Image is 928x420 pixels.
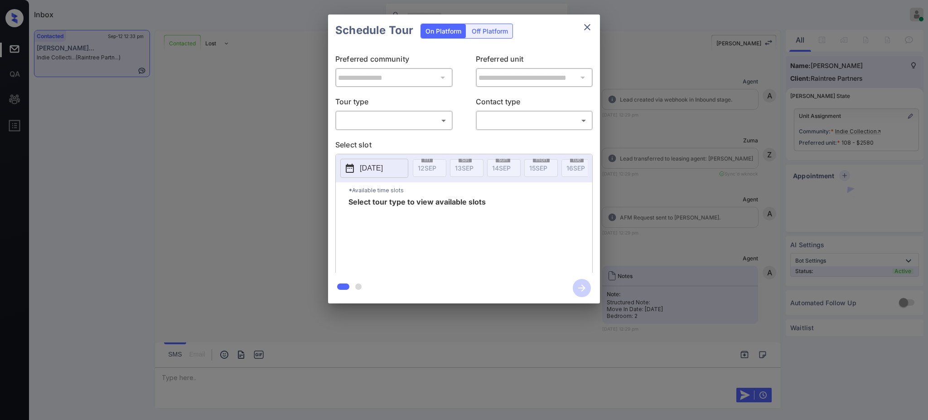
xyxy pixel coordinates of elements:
p: Tour type [335,96,453,111]
p: Preferred unit [476,54,593,68]
p: Contact type [476,96,593,111]
div: On Platform [421,24,466,38]
p: Preferred community [335,54,453,68]
p: Select slot [335,139,593,154]
div: Off Platform [467,24,512,38]
p: [DATE] [360,163,383,174]
p: *Available time slots [348,182,592,198]
button: close [578,18,596,36]
button: [DATE] [340,159,408,178]
span: Select tour type to view available slots [348,198,486,271]
h2: Schedule Tour [328,15,420,46]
